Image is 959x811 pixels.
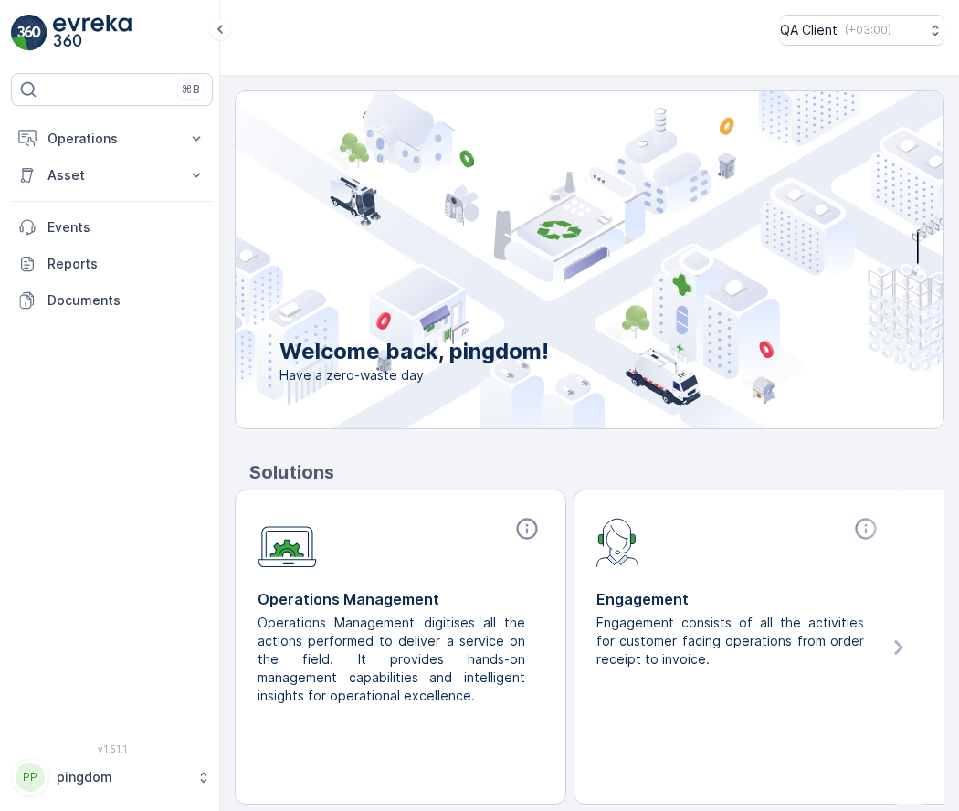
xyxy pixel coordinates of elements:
p: QA Client [780,21,838,39]
p: Welcome back, pingdom! [279,337,549,366]
img: module-icon [596,516,639,567]
button: Asset [11,157,213,194]
button: PPpingdom [11,758,213,796]
button: QA Client(+03:00) [780,15,944,46]
p: Solutions [249,458,944,486]
p: pingdom [57,768,187,786]
button: Operations [11,121,213,157]
img: city illustration [153,91,943,428]
img: logo [11,15,47,51]
span: Have a zero-waste day [279,366,549,384]
a: Reports [11,246,213,282]
span: v 1.51.1 [11,743,213,754]
p: Operations Management digitises all the actions performed to deliver a service on the field. It p... [258,614,529,705]
p: Reports [47,255,205,273]
a: Events [11,209,213,246]
p: Operations Management [258,588,543,610]
p: Engagement consists of all the activities for customer facing operations from order receipt to in... [596,614,868,669]
p: ⌘B [182,82,200,97]
img: logo_light-DOdMpM7g.png [53,15,132,51]
p: Operations [47,130,176,148]
img: module-icon [258,516,317,568]
p: Engagement [596,588,882,610]
p: Documents [47,291,205,310]
p: ( +03:00 ) [845,23,891,37]
div: PP [16,763,45,792]
a: Documents [11,282,213,319]
p: Asset [47,166,176,184]
p: Events [47,218,205,237]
